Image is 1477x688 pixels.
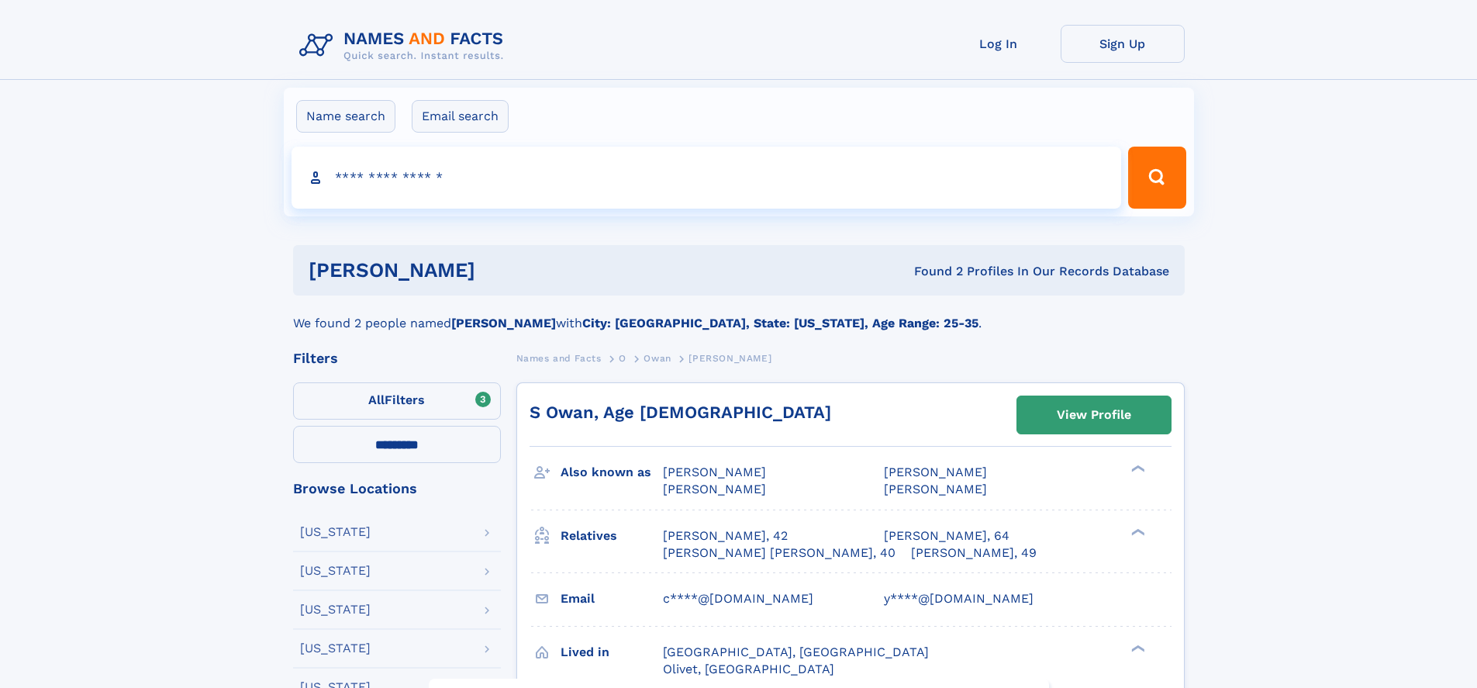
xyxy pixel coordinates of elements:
[1061,25,1185,63] a: Sign Up
[619,353,626,364] span: O
[300,526,371,538] div: [US_STATE]
[1128,147,1185,209] button: Search Button
[561,586,663,612] h3: Email
[530,403,831,422] a: S Owan, Age [DEMOGRAPHIC_DATA]
[884,482,987,496] span: [PERSON_NAME]
[688,353,771,364] span: [PERSON_NAME]
[300,603,371,616] div: [US_STATE]
[1057,397,1131,433] div: View Profile
[300,565,371,577] div: [US_STATE]
[292,147,1122,209] input: search input
[663,465,766,479] span: [PERSON_NAME]
[293,382,501,420] label: Filters
[911,545,1037,562] a: [PERSON_NAME], 49
[619,348,626,368] a: O
[1127,527,1146,537] div: ❯
[663,545,896,562] a: [PERSON_NAME] [PERSON_NAME], 40
[300,642,371,655] div: [US_STATE]
[695,263,1169,280] div: Found 2 Profiles In Our Records Database
[293,482,501,496] div: Browse Locations
[663,662,834,676] span: Olivet, [GEOGRAPHIC_DATA]
[451,316,556,330] b: [PERSON_NAME]
[884,465,987,479] span: [PERSON_NAME]
[293,25,516,67] img: Logo Names and Facts
[368,392,385,407] span: All
[293,296,1185,333] div: We found 2 people named with .
[1127,464,1146,474] div: ❯
[663,645,929,659] span: [GEOGRAPHIC_DATA], [GEOGRAPHIC_DATA]
[644,353,671,364] span: Owan
[309,261,695,280] h1: [PERSON_NAME]
[561,459,663,486] h3: Also known as
[293,351,501,365] div: Filters
[884,527,1009,545] a: [PERSON_NAME], 64
[663,527,788,545] a: [PERSON_NAME], 42
[516,348,602,368] a: Names and Facts
[644,348,671,368] a: Owan
[937,25,1061,63] a: Log In
[561,639,663,666] h3: Lived in
[663,482,766,496] span: [PERSON_NAME]
[296,100,395,133] label: Name search
[582,316,978,330] b: City: [GEOGRAPHIC_DATA], State: [US_STATE], Age Range: 25-35
[1017,396,1171,434] a: View Profile
[1127,643,1146,653] div: ❯
[561,523,663,549] h3: Relatives
[412,100,509,133] label: Email search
